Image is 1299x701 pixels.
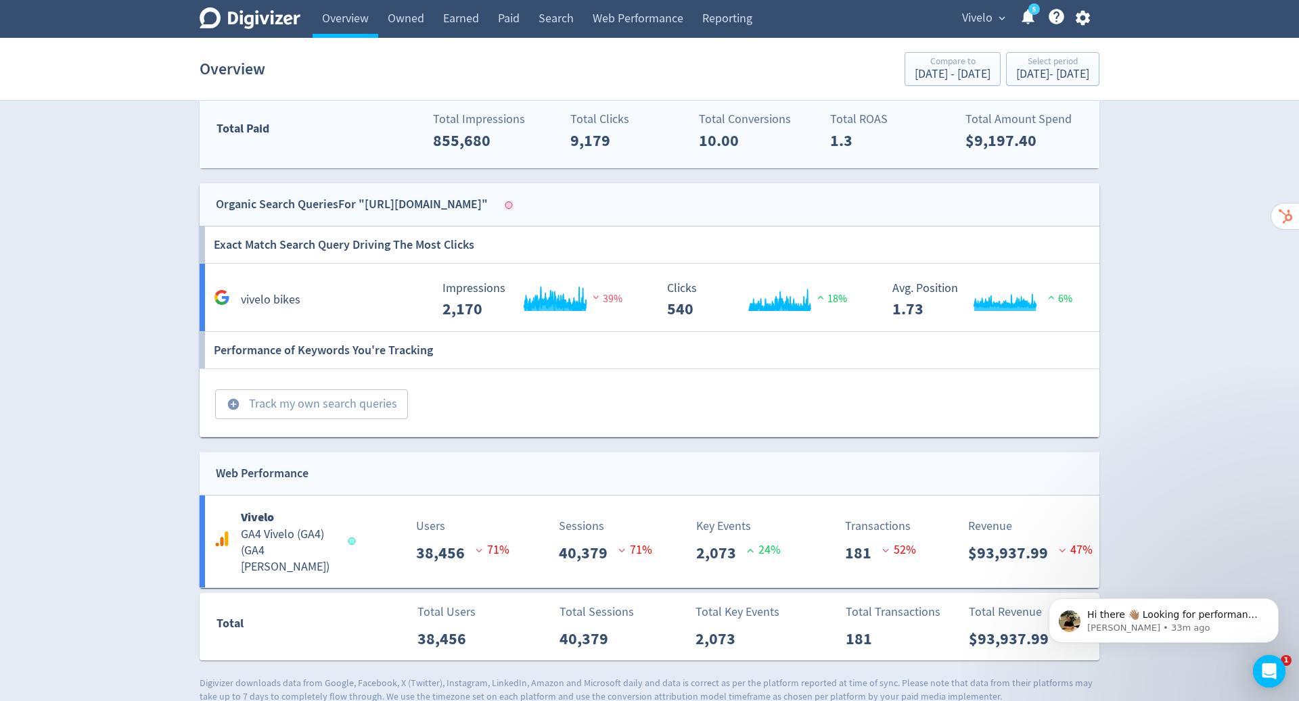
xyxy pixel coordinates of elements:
[589,292,603,302] img: negative-performance.svg
[915,57,990,68] div: Compare to
[969,603,1059,621] p: Total Revenue
[969,627,1059,651] p: $93,937.99
[1016,68,1089,80] div: [DATE] - [DATE]
[814,292,827,302] img: positive-performance.svg
[214,226,474,263] h6: Exact Match Search Query Driving The Most Clicks
[214,289,230,306] svg: Google Analytics
[559,541,618,565] p: 40,379
[589,292,622,306] span: 39%
[1059,541,1093,559] p: 47 %
[433,128,511,153] p: 855,680
[1032,5,1036,14] text: 5
[968,541,1059,565] p: $93,937.99
[846,627,883,651] p: 181
[845,517,916,535] p: Transactions
[696,517,781,535] p: Key Events
[968,517,1093,535] p: Revenue
[660,282,863,318] svg: Clicks 540
[216,464,309,483] div: Web Performance
[416,541,476,565] p: 38,456
[1006,52,1099,86] button: Select period[DATE]- [DATE]
[696,541,747,565] p: 2,073
[570,128,648,153] p: 9,179
[1045,292,1058,302] img: positive-performance.svg
[241,527,336,575] h5: GA4 Vivelo (GA4) ( GA4 [PERSON_NAME] )
[1253,655,1285,687] div: Open Intercom Messenger
[200,47,265,91] h1: Overview
[846,603,940,621] p: Total Transactions
[241,509,274,525] b: Vivelo
[696,603,779,621] p: Total Key Events
[216,614,349,639] div: Total
[570,110,693,128] p: Total Clicks
[996,12,1008,24] span: expand_more
[416,517,509,535] p: Users
[830,128,908,153] p: 1.3
[348,537,360,545] span: Data last synced: 27 Aug 2025, 2:01pm (AEST)
[1028,3,1040,15] a: 5
[696,627,746,651] p: 2,073
[845,541,882,565] p: 181
[618,541,652,559] p: 71 %
[216,195,488,214] div: Organic Search Queries For "[URL][DOMAIN_NAME]"
[215,389,408,419] button: Track my own search queries
[417,603,477,621] p: Total Users
[915,68,990,80] div: [DATE] - [DATE]
[436,282,639,318] svg: Impressions 2,170
[560,627,619,651] p: 40,379
[214,531,230,547] svg: Google Analytics
[476,541,509,559] p: 71 %
[241,292,300,308] h5: vivelo bikes
[814,292,847,306] span: 18%
[560,603,634,621] p: Total Sessions
[957,7,1009,29] button: Vivelo
[1028,570,1299,664] iframe: Intercom notifications message
[505,201,517,209] span: Data last synced: 7 Apr 2025, 8:06am (AEST)
[200,119,350,145] div: Total Paid
[1016,57,1089,68] div: Select period
[205,395,408,411] a: Track my own search queries
[214,332,433,368] h6: Performance of Keywords You're Tracking
[1045,292,1072,306] span: 6%
[699,110,821,128] p: Total Conversions
[965,110,1088,128] p: Total Amount Spend
[1281,655,1292,666] span: 1
[699,128,777,153] p: 10.00
[227,397,240,411] span: add_circle
[417,627,477,651] p: 38,456
[962,7,993,29] span: Vivelo
[200,495,1099,588] a: ViveloGA4 Vivelo (GA4)(GA4 [PERSON_NAME])Users38,456 71%Sessions40,379 71%Key Events2,073 24%Tran...
[200,264,1099,332] a: vivelo bikes Impressions 2,170 Impressions 2,170 39% Clicks 540 Clicks 540 18% Avg. Position 1.73...
[559,517,652,535] p: Sessions
[433,110,555,128] p: Total Impressions
[747,541,781,559] p: 24 %
[830,110,953,128] p: Total ROAS
[886,282,1089,318] svg: Avg. Position 1.73
[905,52,1001,86] button: Compare to[DATE] - [DATE]
[965,128,1043,153] p: $9,197.40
